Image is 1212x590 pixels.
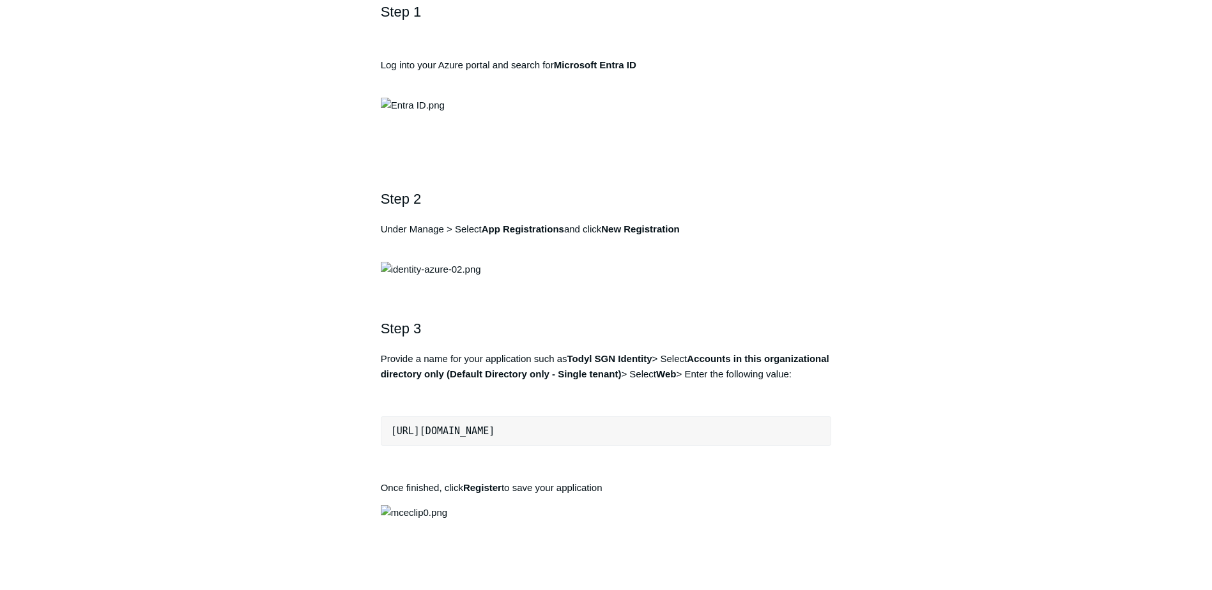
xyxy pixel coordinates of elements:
[381,416,832,446] pre: [URL][DOMAIN_NAME]
[463,482,502,493] strong: Register
[381,222,832,252] p: Under Manage > Select and click
[381,505,447,520] img: mceclip0.png
[381,480,832,495] p: Once finished, click to save your application
[601,223,680,234] strong: New Registration
[482,223,564,234] strong: App Registrations
[381,262,481,277] img: identity-azure-02.png
[567,353,652,364] strong: Todyl SGN Identity
[381,1,832,45] h2: Step 1
[381,188,832,210] h2: Step 2
[381,98,445,113] img: Entra ID.png
[381,317,832,340] h2: Step 3
[381,351,832,382] p: Provide a name for your application such as > Select > Select > Enter the following value:
[656,368,676,379] strong: Web
[554,59,636,70] strong: Microsoft Entra ID
[381,57,832,88] p: Log into your Azure portal and search for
